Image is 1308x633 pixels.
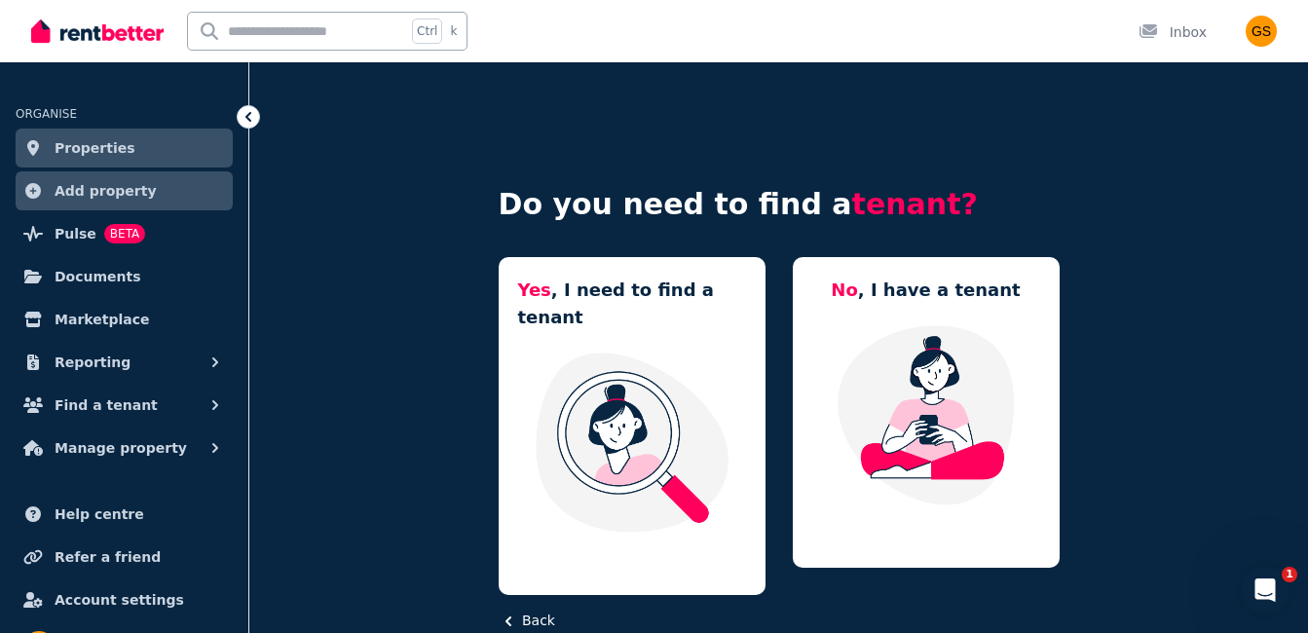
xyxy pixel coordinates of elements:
span: Ctrl [412,19,442,44]
span: Manage property [55,436,187,460]
span: No [831,279,857,300]
a: Add property [16,171,233,210]
h4: Do you need to find a [499,187,1060,222]
span: 1 [1282,567,1297,582]
img: RentBetter [31,17,164,46]
a: Account settings [16,580,233,619]
h5: , I have a tenant [831,277,1020,304]
div: Inbox [1139,22,1207,42]
span: tenant? [852,187,978,221]
a: Refer a friend [16,538,233,577]
a: Documents [16,257,233,296]
a: Help centre [16,495,233,534]
button: Back [499,611,555,631]
a: Properties [16,129,233,168]
span: Marketplace [55,308,149,331]
iframe: Intercom live chat [1242,567,1289,614]
span: ORGANISE [16,107,77,121]
span: Documents [55,265,141,288]
span: Help centre [55,503,144,526]
a: Marketplace [16,300,233,339]
span: BETA [104,224,145,243]
span: Yes [518,279,551,300]
button: Reporting [16,343,233,382]
span: Account settings [55,588,184,612]
img: Manage my property [812,323,1040,506]
span: Find a tenant [55,393,158,417]
h5: , I need to find a tenant [518,277,746,331]
span: Pulse [55,222,96,245]
img: Gemmalee Stevenson [1246,16,1277,47]
span: Refer a friend [55,545,161,569]
span: k [450,23,457,39]
a: PulseBETA [16,214,233,253]
button: Manage property [16,428,233,467]
span: Add property [55,179,157,203]
button: Find a tenant [16,386,233,425]
img: I need a tenant [518,351,746,534]
span: Reporting [55,351,131,374]
span: Properties [55,136,135,160]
